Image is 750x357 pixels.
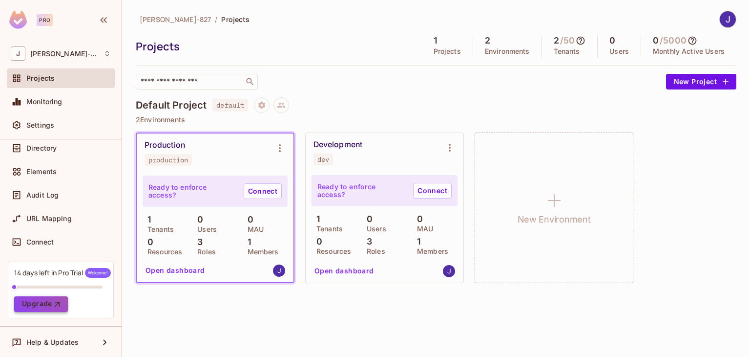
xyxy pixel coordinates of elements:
[412,225,433,233] p: MAU
[362,214,373,224] p: 0
[26,144,57,152] span: Directory
[26,74,55,82] span: Projects
[26,238,54,246] span: Connect
[609,36,615,45] h5: 0
[9,11,27,29] img: SReyMgAAAABJRU5ErkJggg==
[313,140,362,150] div: Development
[666,74,736,89] button: New Project
[485,47,530,55] p: Environments
[136,99,207,111] h4: Default Project
[26,191,59,199] span: Audit Log
[412,237,420,246] p: 1
[143,237,153,247] p: 0
[143,215,151,224] p: 1
[145,140,185,150] div: Production
[192,215,203,224] p: 0
[653,47,725,55] p: Monthly Active Users
[140,15,211,24] span: [PERSON_NAME]-827
[434,47,461,55] p: Projects
[148,156,188,164] div: production
[311,263,378,279] button: Open dashboard
[11,46,25,61] span: J
[85,268,111,278] span: Welcome!
[554,47,580,55] p: Tenants
[243,237,251,247] p: 1
[26,338,79,346] span: Help & Updates
[362,237,372,246] p: 3
[518,212,591,227] h1: New Environment
[14,268,111,278] div: 14 days left in Pro Trial
[221,15,250,24] span: Projects
[312,214,320,224] p: 1
[312,225,343,233] p: Tenants
[312,247,351,255] p: Resources
[660,36,687,45] h5: / 5000
[243,248,279,256] p: Members
[412,247,448,255] p: Members
[434,36,437,45] h5: 1
[26,215,72,223] span: URL Mapping
[37,14,53,26] div: Pro
[136,39,417,54] div: Projects
[609,47,629,55] p: Users
[143,248,182,256] p: Resources
[485,36,490,45] h5: 2
[243,215,253,224] p: 0
[30,50,99,58] span: Workspace: John-827
[440,138,459,157] button: Environment settings
[26,121,54,129] span: Settings
[273,265,285,277] img: jkuria378@gmail.com
[143,225,174,233] p: Tenants
[215,15,217,24] li: /
[362,247,385,255] p: Roles
[413,183,452,199] a: Connect
[212,99,248,112] span: default
[312,237,322,246] p: 0
[560,36,575,45] h5: / 50
[443,265,455,277] img: jkuria378@gmail.com
[244,183,282,199] a: Connect
[192,225,217,233] p: Users
[317,183,405,199] p: Ready to enforce access?
[243,225,264,233] p: MAU
[192,237,203,247] p: 3
[317,156,329,163] div: dev
[554,36,559,45] h5: 2
[653,36,659,45] h5: 0
[142,263,209,278] button: Open dashboard
[136,116,736,124] p: 2 Environments
[720,11,736,27] img: John Kuria
[362,225,386,233] p: Users
[148,183,236,199] p: Ready to enforce access?
[26,168,57,176] span: Elements
[26,98,62,106] span: Monitoring
[412,214,423,224] p: 0
[254,102,270,112] span: Project settings
[192,248,216,256] p: Roles
[270,138,290,158] button: Environment settings
[14,296,68,312] button: Upgrade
